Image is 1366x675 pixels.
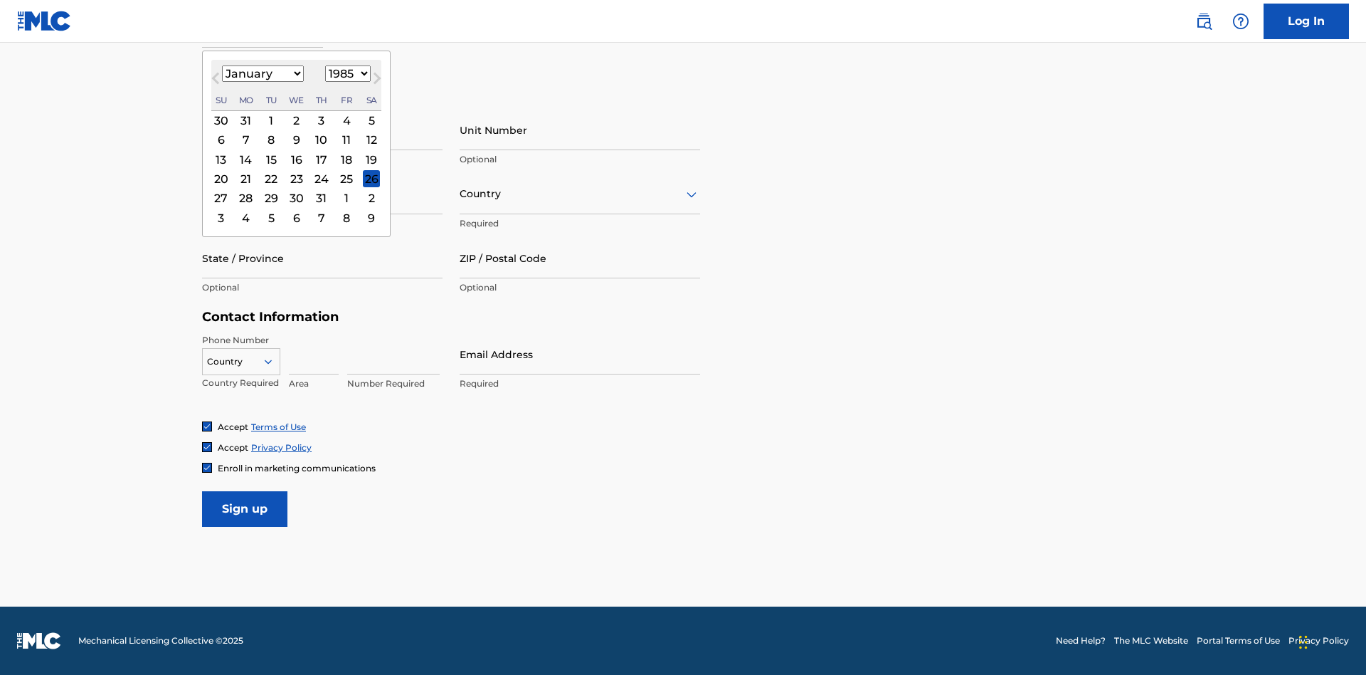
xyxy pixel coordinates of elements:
[288,132,305,149] div: Choose Wednesday, January 9th, 1985
[238,112,255,129] div: Choose Monday, December 31st, 1984
[213,170,230,187] div: Choose Sunday, January 20th, 1985
[238,92,255,109] div: Monday
[78,634,243,647] span: Mechanical Licensing Collective © 2025
[263,92,280,109] div: Tuesday
[202,281,443,294] p: Optional
[1056,634,1106,647] a: Need Help?
[263,209,280,226] div: Choose Tuesday, February 5th, 1985
[460,217,700,230] p: Required
[460,281,700,294] p: Optional
[363,92,380,109] div: Saturday
[202,491,287,527] input: Sign up
[17,11,72,31] img: MLC Logo
[213,92,230,109] div: Sunday
[338,209,355,226] div: Choose Friday, February 8th, 1985
[251,422,306,432] a: Terms of Use
[288,92,305,109] div: Wednesday
[338,190,355,207] div: Choose Friday, February 1st, 1985
[263,151,280,168] div: Choose Tuesday, January 15th, 1985
[338,132,355,149] div: Choose Friday, January 11th, 1985
[313,170,330,187] div: Choose Thursday, January 24th, 1985
[213,151,230,168] div: Choose Sunday, January 13th, 1985
[202,51,391,237] div: Choose Date
[288,151,305,168] div: Choose Wednesday, January 16th, 1985
[238,132,255,149] div: Choose Monday, January 7th, 1985
[1299,621,1308,664] div: Drag
[238,170,255,187] div: Choose Monday, January 21st, 1985
[313,112,330,129] div: Choose Thursday, January 3rd, 1985
[288,209,305,226] div: Choose Wednesday, February 6th, 1985
[363,170,380,187] div: Choose Saturday, January 26th, 1985
[288,112,305,129] div: Choose Wednesday, January 2nd, 1985
[1288,634,1349,647] a: Privacy Policy
[363,112,380,129] div: Choose Saturday, January 5th, 1985
[213,112,230,129] div: Choose Sunday, December 30th, 1984
[204,70,227,93] button: Previous Month
[238,190,255,207] div: Choose Monday, January 28th, 1985
[460,377,700,390] p: Required
[338,151,355,168] div: Choose Friday, January 18th, 1985
[338,92,355,109] div: Friday
[1264,4,1349,39] a: Log In
[363,132,380,149] div: Choose Saturday, January 12th, 1985
[213,209,230,226] div: Choose Sunday, February 3rd, 1985
[238,209,255,226] div: Choose Monday, February 4th, 1985
[202,377,280,389] p: Country Required
[203,443,211,451] img: checkbox
[1114,634,1188,647] a: The MLC Website
[338,170,355,187] div: Choose Friday, January 25th, 1985
[263,190,280,207] div: Choose Tuesday, January 29th, 1985
[313,151,330,168] div: Choose Thursday, January 17th, 1985
[1195,13,1212,30] img: search
[1232,13,1249,30] img: help
[363,151,380,168] div: Choose Saturday, January 19th, 1985
[263,112,280,129] div: Choose Tuesday, January 1st, 1985
[338,112,355,129] div: Choose Friday, January 4th, 1985
[288,170,305,187] div: Choose Wednesday, January 23rd, 1985
[238,151,255,168] div: Choose Monday, January 14th, 1985
[213,190,230,207] div: Choose Sunday, January 27th, 1985
[1227,7,1255,36] div: Help
[313,209,330,226] div: Choose Thursday, February 7th, 1985
[202,309,700,325] h5: Contact Information
[363,190,380,207] div: Choose Saturday, February 2nd, 1985
[263,132,280,149] div: Choose Tuesday, January 8th, 1985
[218,463,376,473] span: Enroll in marketing communications
[251,442,312,453] a: Privacy Policy
[203,464,211,472] img: checkbox
[366,70,388,93] button: Next Month
[211,111,381,228] div: Month January, 1985
[313,190,330,207] div: Choose Thursday, January 31st, 1985
[202,94,1164,110] h5: Personal Address
[288,190,305,207] div: Choose Wednesday, January 30th, 1985
[218,442,248,453] span: Accept
[263,170,280,187] div: Choose Tuesday, January 22nd, 1985
[17,632,61,649] img: logo
[347,377,440,390] p: Number Required
[313,132,330,149] div: Choose Thursday, January 10th, 1985
[313,92,330,109] div: Thursday
[289,377,339,390] p: Area
[1190,7,1218,36] a: Public Search
[203,422,211,431] img: checkbox
[218,422,248,432] span: Accept
[1197,634,1280,647] a: Portal Terms of Use
[213,132,230,149] div: Choose Sunday, January 6th, 1985
[460,153,700,166] p: Optional
[363,209,380,226] div: Choose Saturday, February 9th, 1985
[1295,607,1366,675] iframe: Chat Widget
